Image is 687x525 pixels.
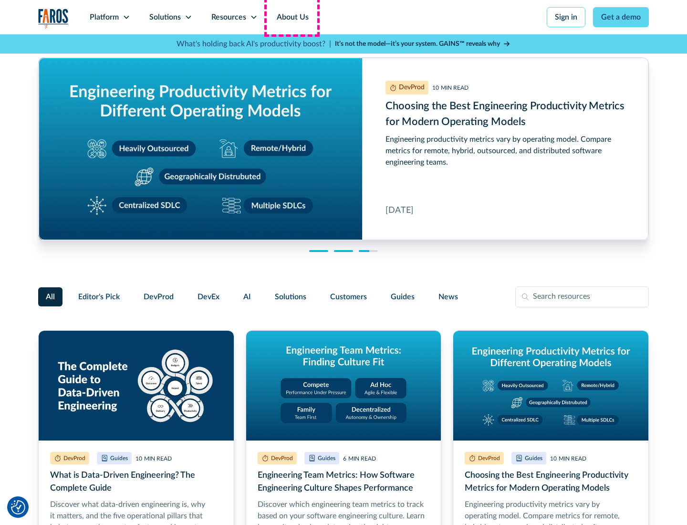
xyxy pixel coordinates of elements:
[335,41,500,47] strong: It’s not the model—it’s your system. GAINS™ reveals why
[39,58,648,240] a: Choosing the Best Engineering Productivity Metrics for Modern Operating Models
[547,7,585,27] a: Sign in
[453,331,648,441] img: Graphic titled 'Engineering productivity metrics for different operating models' showing five mod...
[391,291,415,303] span: Guides
[78,291,120,303] span: Editor's Pick
[149,11,181,23] div: Solutions
[246,331,441,441] img: Graphic titled 'Engineering Team Metrics: Finding Culture Fit' with four cultural models: Compete...
[198,291,219,303] span: DevEx
[211,11,246,23] div: Resources
[330,291,367,303] span: Customers
[438,291,458,303] span: News
[243,291,251,303] span: AI
[275,291,306,303] span: Solutions
[90,11,119,23] div: Platform
[38,9,69,28] a: home
[335,39,510,49] a: It’s not the model—it’s your system. GAINS™ reveals why
[39,58,648,240] div: cms-link
[177,38,331,50] p: What's holding back AI's productivity boost? |
[38,9,69,28] img: Logo of the analytics and reporting company Faros.
[11,500,25,514] button: Cookie Settings
[46,291,55,303] span: All
[11,500,25,514] img: Revisit consent button
[38,286,649,307] form: Filter Form
[515,286,649,307] input: Search resources
[39,331,234,441] img: Graphic titled 'The Complete Guide to Data-Driven Engineering' showing five pillars around a cent...
[593,7,649,27] a: Get a demo
[144,291,174,303] span: DevProd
